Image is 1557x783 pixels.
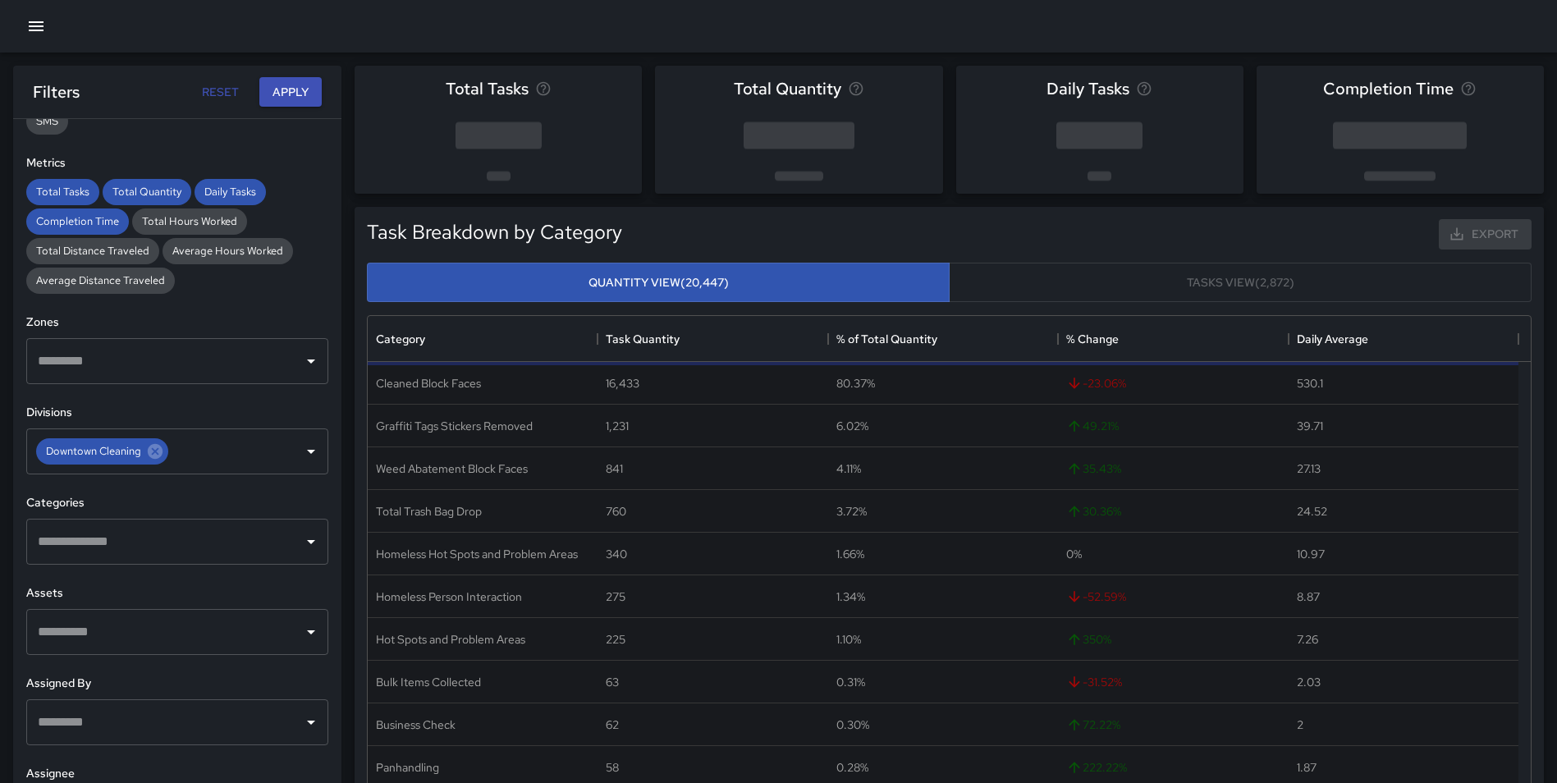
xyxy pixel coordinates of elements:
[26,154,328,172] h6: Metrics
[376,717,456,733] div: Business Check
[1046,76,1129,102] span: Daily Tasks
[836,460,861,477] div: 4.11%
[376,674,481,690] div: Bulk Items Collected
[26,494,328,512] h6: Categories
[606,375,639,391] div: 16,433
[26,179,99,205] div: Total Tasks
[26,238,159,264] div: Total Distance Traveled
[1297,546,1325,562] div: 10.97
[836,759,868,776] div: 0.28%
[300,350,323,373] button: Open
[36,442,151,460] span: Downtown Cleaning
[376,759,439,776] div: Panhandling
[848,80,864,97] svg: Total task quantity in the selected period, compared to the previous period.
[376,375,481,391] div: Cleaned Block Faces
[300,620,323,643] button: Open
[535,80,552,97] svg: Total number of tasks in the selected period, compared to the previous period.
[259,77,322,108] button: Apply
[606,546,627,562] div: 340
[606,418,629,434] div: 1,231
[836,418,868,434] div: 6.02%
[1297,759,1317,776] div: 1.87
[1297,674,1321,690] div: 2.03
[26,214,129,228] span: Completion Time
[26,268,175,294] div: Average Distance Traveled
[606,316,680,362] div: Task Quantity
[376,503,482,520] div: Total Trash Bag Drop
[103,179,191,205] div: Total Quantity
[26,314,328,332] h6: Zones
[828,316,1058,362] div: % of Total Quantity
[1297,588,1320,605] div: 8.87
[606,588,625,605] div: 275
[606,759,619,776] div: 58
[26,584,328,602] h6: Assets
[1297,460,1321,477] div: 27.13
[376,316,425,362] div: Category
[1066,460,1121,477] span: 35.43 %
[1066,375,1126,391] span: -23.06 %
[26,208,129,235] div: Completion Time
[1058,316,1288,362] div: % Change
[1066,588,1126,605] span: -52.59 %
[1066,546,1082,562] span: 0 %
[163,238,293,264] div: Average Hours Worked
[836,717,869,733] div: 0.30%
[1066,316,1119,362] div: % Change
[26,273,175,287] span: Average Distance Traveled
[376,418,533,434] div: Graffiti Tags Stickers Removed
[1297,316,1368,362] div: Daily Average
[1066,418,1119,434] span: 49.21 %
[1297,503,1327,520] div: 24.52
[1066,503,1121,520] span: 30.36 %
[26,114,68,128] span: SMS
[734,76,841,102] span: Total Quantity
[26,404,328,422] h6: Divisions
[33,79,80,105] h6: Filters
[26,765,328,783] h6: Assignee
[103,185,191,199] span: Total Quantity
[606,631,625,648] div: 225
[367,219,622,245] h5: Task Breakdown by Category
[606,503,626,520] div: 760
[376,631,525,648] div: Hot Spots and Problem Areas
[606,460,623,477] div: 841
[1297,717,1303,733] div: 2
[1066,717,1120,733] span: 72.22 %
[300,440,323,463] button: Open
[300,711,323,734] button: Open
[26,244,159,258] span: Total Distance Traveled
[376,546,578,562] div: Homeless Hot Spots and Problem Areas
[606,717,619,733] div: 62
[1066,759,1127,776] span: 222.22 %
[132,208,247,235] div: Total Hours Worked
[26,185,99,199] span: Total Tasks
[36,438,168,465] div: Downtown Cleaning
[446,76,529,102] span: Total Tasks
[1289,316,1518,362] div: Daily Average
[1066,674,1122,690] span: -31.52 %
[1136,80,1152,97] svg: Average number of tasks per day in the selected period, compared to the previous period.
[1297,375,1323,391] div: 530.1
[598,316,827,362] div: Task Quantity
[26,108,68,135] div: SMS
[836,316,937,362] div: % of Total Quantity
[836,588,865,605] div: 1.34%
[376,460,528,477] div: Weed Abatement Block Faces
[376,588,522,605] div: Homeless Person Interaction
[836,674,865,690] div: 0.31%
[300,530,323,553] button: Open
[368,316,598,362] div: Category
[1460,80,1477,97] svg: Average time taken to complete tasks in the selected period, compared to the previous period.
[1323,76,1454,102] span: Completion Time
[195,179,266,205] div: Daily Tasks
[836,503,867,520] div: 3.72%
[194,77,246,108] button: Reset
[163,244,293,258] span: Average Hours Worked
[606,674,619,690] div: 63
[836,375,875,391] div: 80.37%
[132,214,247,228] span: Total Hours Worked
[26,675,328,693] h6: Assigned By
[1066,631,1111,648] span: 350 %
[1297,631,1318,648] div: 7.26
